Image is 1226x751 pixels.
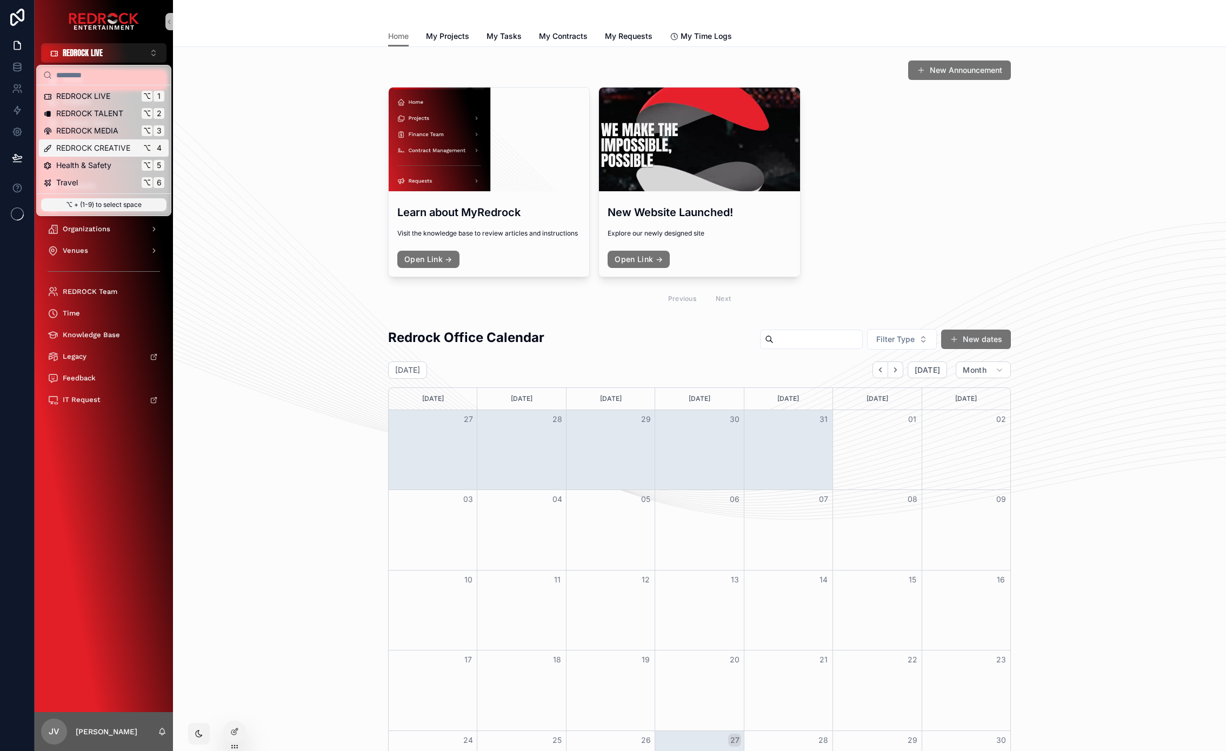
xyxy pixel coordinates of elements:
[906,734,919,747] button: 29
[397,229,581,238] span: Visit the knowledge base to review articles and instructions
[155,144,163,152] span: 4
[728,493,741,506] button: 06
[817,413,830,426] button: 31
[56,143,130,153] span: REDROCK CREATIVE
[906,653,919,666] button: 22
[908,361,947,379] button: [DATE]
[63,246,88,255] span: Venues
[462,653,475,666] button: 17
[487,26,522,48] a: My Tasks
[639,493,652,506] button: 05
[41,325,166,345] a: Knowledge Base
[35,63,173,424] div: scrollable content
[728,734,741,747] button: 27
[143,92,151,100] span: ⌥
[598,87,800,277] a: New Website Launched!Explore our newly designed siteOpen Link →
[479,388,564,410] div: [DATE]
[41,304,166,323] a: Time
[462,734,475,747] button: 24
[681,31,732,42] span: My Time Logs
[551,653,564,666] button: 18
[426,26,469,48] a: My Projects
[872,361,888,378] button: Back
[995,734,1008,747] button: 30
[605,31,652,42] span: My Requests
[639,653,652,666] button: 19
[924,388,1009,410] div: [DATE]
[395,365,420,375] h2: [DATE]
[551,573,564,586] button: 11
[817,653,830,666] button: 21
[539,26,588,48] a: My Contracts
[906,493,919,506] button: 08
[608,229,791,238] span: Explore our newly designed site
[143,161,151,170] span: ⌥
[37,85,171,193] div: Suggestions
[143,109,151,118] span: ⌥
[63,48,103,58] span: REDROCK LIVE
[41,241,166,260] a: Venues
[876,334,915,345] span: Filter Type
[608,251,670,268] a: Open Link →
[462,413,475,426] button: 27
[155,161,163,170] span: 5
[56,177,78,188] span: Travel
[908,61,1011,80] button: New Announcement
[41,43,166,63] button: Select Button
[56,125,118,136] span: REDROCK MEDIA
[462,493,475,506] button: 03
[941,330,1011,349] button: New dates
[155,126,163,135] span: 3
[963,365,987,375] span: Month
[462,573,475,586] button: 10
[539,31,588,42] span: My Contracts
[639,734,652,747] button: 26
[728,573,741,586] button: 13
[63,331,120,339] span: Knowledge Base
[49,725,59,738] span: JV
[906,573,919,586] button: 15
[551,734,564,747] button: 25
[608,204,791,220] h3: New Website Launched!
[605,26,652,48] a: My Requests
[835,388,920,410] div: [DATE]
[915,365,940,375] span: [DATE]
[76,726,137,737] p: [PERSON_NAME]
[41,368,166,388] a: Feedback
[63,309,80,318] span: Time
[63,225,110,233] span: Organizations
[888,361,903,378] button: Next
[817,573,830,586] button: 14
[995,573,1008,586] button: 16
[995,653,1008,666] button: 23
[867,329,937,350] button: Select Button
[657,388,742,410] div: [DATE]
[551,413,564,426] button: 28
[41,198,166,211] p: ⌥ + (1-9) to select space
[56,160,111,171] span: Health & Safety
[56,108,123,119] span: REDROCK TALENT
[389,88,589,191] div: Screenshot-2025-08-19-at-2.09.49-PM.png
[388,87,590,277] a: Learn about MyRedrockVisit the knowledge base to review articles and instructionsOpen Link →
[155,178,163,187] span: 6
[63,352,86,361] span: Legacy
[551,493,564,506] button: 04
[599,88,799,191] div: Screenshot-2025-08-19-at-10.28.09-AM.png
[56,91,110,102] span: REDROCK LIVE
[817,493,830,506] button: 07
[728,653,741,666] button: 20
[388,31,409,42] span: Home
[746,388,831,410] div: [DATE]
[728,413,741,426] button: 30
[487,31,522,42] span: My Tasks
[906,413,919,426] button: 01
[397,204,581,220] h3: Learn about MyRedrock
[956,361,1011,379] button: Month
[143,178,151,187] span: ⌥
[426,31,469,42] span: My Projects
[143,144,151,152] span: ⌥
[41,347,166,366] a: Legacy
[670,26,732,48] a: My Time Logs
